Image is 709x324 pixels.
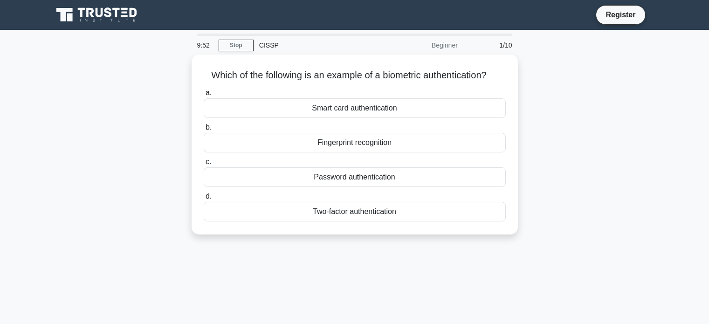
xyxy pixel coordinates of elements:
[219,40,254,51] a: Stop
[203,69,507,82] h5: Which of the following is an example of a biometric authentication?
[382,36,463,55] div: Beginner
[204,133,506,152] div: Fingerprint recognition
[463,36,518,55] div: 1/10
[206,158,211,165] span: c.
[206,89,212,97] span: a.
[206,123,212,131] span: b.
[254,36,382,55] div: CISSP
[204,98,506,118] div: Smart card authentication
[600,9,641,21] a: Register
[192,36,219,55] div: 9:52
[204,202,506,221] div: Two-factor authentication
[204,167,506,187] div: Password authentication
[206,192,212,200] span: d.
